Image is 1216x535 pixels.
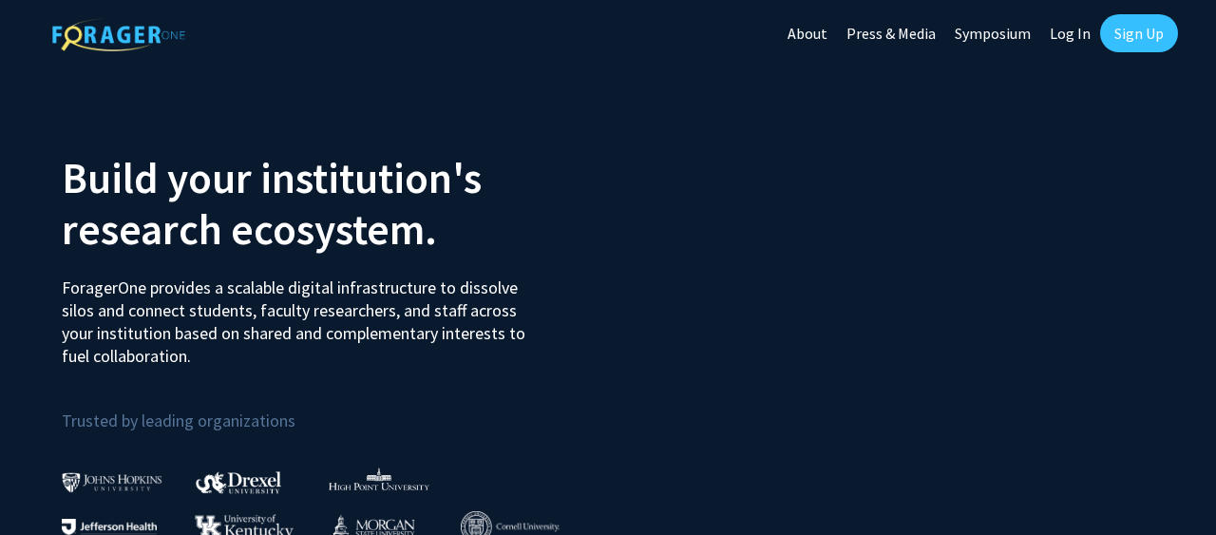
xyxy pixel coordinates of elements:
img: Drexel University [196,471,281,493]
h2: Build your institution's research ecosystem. [62,152,594,255]
img: High Point University [329,468,429,490]
img: Johns Hopkins University [62,472,162,492]
a: Sign Up [1100,14,1178,52]
img: ForagerOne Logo [52,18,185,51]
p: ForagerOne provides a scalable digital infrastructure to dissolve silos and connect students, fac... [62,262,530,368]
p: Trusted by leading organizations [62,383,594,435]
